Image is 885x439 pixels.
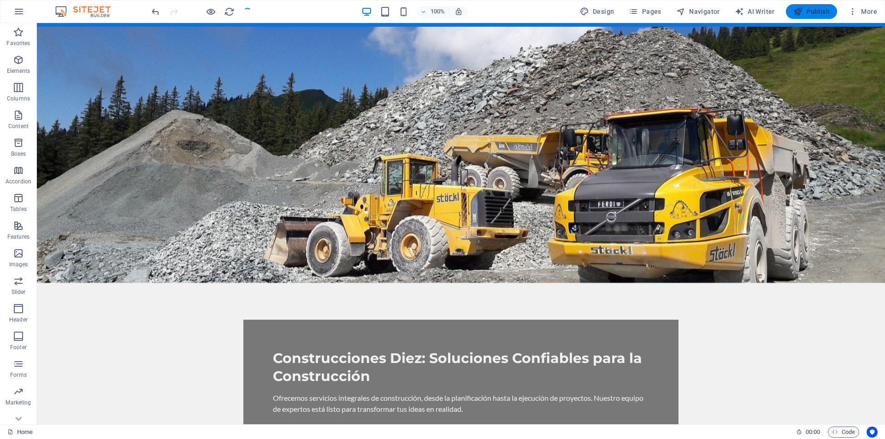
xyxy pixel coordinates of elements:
[676,7,720,16] span: Navigator
[576,4,618,19] button: Design
[793,7,830,16] span: Publish
[10,371,27,379] p: Forms
[224,6,235,17] button: reload
[731,4,779,19] button: AI Writer
[454,7,463,16] i: On resize automatically adjust zoom level to fit chosen device.
[625,4,665,19] button: Pages
[431,6,445,17] h6: 100%
[6,178,31,185] p: Accordion
[580,7,614,16] span: Design
[576,4,618,19] div: Design (Ctrl+Alt+Y)
[673,4,724,19] button: Navigator
[6,399,31,406] p: Marketing
[9,316,28,323] p: Header
[12,288,26,296] p: Slider
[53,6,122,17] img: Editor Logo
[8,123,29,130] p: Content
[629,7,661,16] span: Pages
[7,233,29,240] p: Features
[205,6,216,17] button: Click here to leave preview mode and continue editing
[7,67,30,75] p: Elements
[417,6,449,17] button: 100%
[7,95,30,102] p: Columns
[150,6,161,17] i: Undo: Change text (Ctrl+Z)
[796,427,820,438] h6: Session time
[10,205,27,213] p: Tables
[735,7,775,16] span: AI Writer
[10,344,27,351] p: Footer
[832,427,855,438] span: Code
[848,7,877,16] span: More
[786,4,837,19] button: Publish
[812,428,814,435] span: :
[867,427,878,438] button: Usercentrics
[844,4,881,19] button: More
[150,6,161,17] button: undo
[806,427,820,438] span: 00 00
[9,261,28,268] p: Images
[828,427,859,438] button: Code
[6,40,30,47] p: Favorites
[224,6,235,17] i: Reload page
[11,150,26,158] p: Boxes
[7,427,33,438] a: Click to cancel selection. Double-click to open Pages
